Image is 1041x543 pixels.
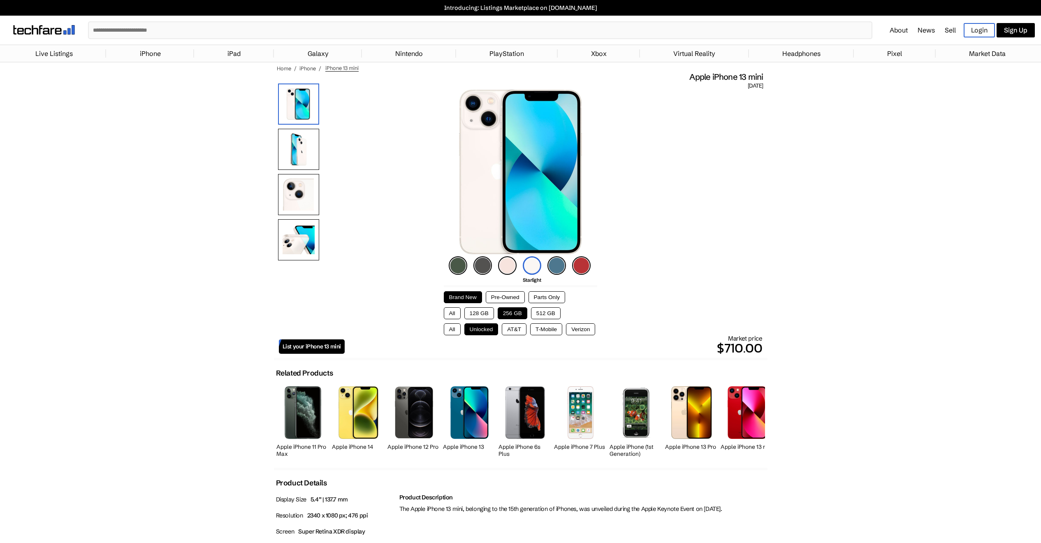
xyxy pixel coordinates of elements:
[498,307,527,319] button: 256 GB
[276,526,395,538] p: Screen
[332,382,385,459] a: iPhone 14 Apple iPhone 14
[338,386,378,439] img: iPhone 14
[449,256,467,275] img: green-icon
[319,65,321,72] span: /
[459,90,582,254] img: iPhone 13 mini
[748,82,763,90] span: [DATE]
[4,4,1037,12] a: Introducing: Listings Marketplace on [DOMAIN_NAME]
[778,45,825,62] a: Headphones
[473,256,492,275] img: midnight-icon
[502,323,526,335] button: AT&T
[345,338,763,358] p: $710.00
[572,256,591,275] img: product-red-icon
[399,503,765,515] p: The Apple iPhone 13 mini, belonging to the 15th generation of iPhones, was unveiled during the Ap...
[464,323,498,335] button: Unlocked
[276,494,395,506] p: Display Size
[890,26,908,34] a: About
[276,478,327,487] h2: Product Details
[345,334,763,358] div: Market price
[298,528,365,535] span: Super Retina XDR display
[276,369,333,378] h2: Related Products
[997,23,1035,37] a: Sign Up
[443,443,496,450] h2: Apple iPhone 13
[299,65,316,72] a: iPhone
[387,443,441,450] h2: Apple iPhone 12 Pro
[443,382,496,459] a: iPhone 13 Apple iPhone 13
[671,386,712,439] img: iPhone 13 Pro
[531,307,561,319] button: 512 GB
[883,45,906,62] a: Pixel
[285,386,321,439] img: iPhone 11 Pro Max
[498,443,552,457] h2: Apple iPhone 6s Plus
[277,65,291,72] a: Home
[498,256,517,275] img: pink-icon
[669,45,719,62] a: Virtual Reality
[721,382,774,459] a: iPhone 13 mini Apple iPhone 13 mini
[444,291,482,303] button: Brand New
[279,339,345,354] a: List your iPhone 13 mini
[587,45,611,62] a: Xbox
[498,382,552,459] a: iPhone 6s Plus Apple iPhone 6s Plus
[283,343,341,350] span: List your iPhone 13 mini
[136,45,165,62] a: iPhone
[444,323,461,335] button: All
[620,386,652,439] img: iPhone (1st Generation)
[223,45,245,62] a: iPad
[503,386,547,439] img: iPhone 6s Plus
[964,23,995,37] a: Login
[278,84,319,125] img: iPhone 13
[721,443,774,450] h2: Apple iPhone 13 mini
[523,277,541,283] span: Starlight
[444,307,461,319] button: All
[523,256,541,275] img: starlight-icon
[278,219,319,260] img: All
[665,382,719,459] a: iPhone 13 Pro Apple iPhone 13 Pro
[689,72,763,82] span: Apple iPhone 13 mini
[307,512,368,519] span: 2340 x 1080 px; 476 ppi
[325,65,359,72] span: iPhone 13 mini
[665,443,719,450] h2: Apple iPhone 13 Pro
[610,443,663,457] h2: Apple iPhone (1st Generation)
[568,386,594,439] img: iPhone 7 Plus
[332,443,385,450] h2: Apple iPhone 14
[395,386,433,439] img: iPhone 12 Pro
[31,45,77,62] a: Live Listings
[945,26,956,34] a: Sell
[387,382,441,459] a: iPhone 12 Pro Apple iPhone 12 Pro
[276,443,330,457] h2: Apple iPhone 11 Pro Max
[554,443,607,450] h2: Apple iPhone 7 Plus
[294,65,297,72] span: /
[728,386,767,439] img: iPhone 13 mini
[547,256,566,275] img: blue-icon
[554,382,607,459] a: iPhone 7 Plus Apple iPhone 7 Plus
[278,174,319,215] img: Camera
[530,323,562,335] button: T-Mobile
[391,45,427,62] a: Nintendo
[311,496,348,503] span: 5.4” | 137.7 mm
[918,26,935,34] a: News
[399,494,765,501] h2: Product Description
[485,45,528,62] a: PlayStation
[450,386,489,439] img: iPhone 13
[13,25,75,35] img: techfare logo
[486,291,525,303] button: Pre-Owned
[464,307,494,319] button: 128 GB
[610,382,663,459] a: iPhone (1st Generation) Apple iPhone (1st Generation)
[278,129,319,170] img: Rear
[276,382,330,459] a: iPhone 11 Pro Max Apple iPhone 11 Pro Max
[965,45,1010,62] a: Market Data
[529,291,565,303] button: Parts Only
[304,45,333,62] a: Galaxy
[276,510,395,522] p: Resolution
[566,323,595,335] button: Verizon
